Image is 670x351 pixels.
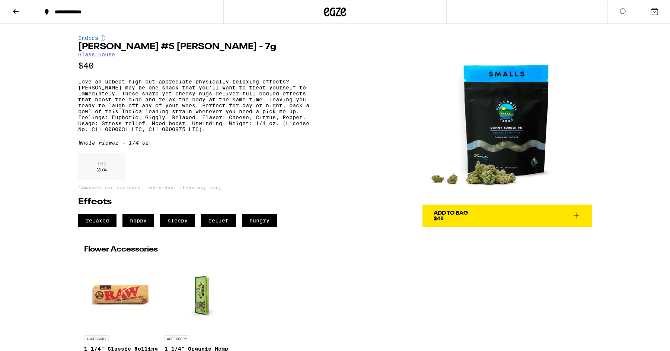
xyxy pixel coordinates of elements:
[78,214,117,227] span: relaxed
[122,214,154,227] span: happy
[78,61,309,70] p: $40
[78,153,125,180] div: 25 %
[97,161,107,167] p: THC
[101,35,105,41] img: indicaColor.svg
[84,246,586,253] h2: Flower Accessories
[165,257,239,332] img: Zig-Zag - 1 1/4" Organic Hemp Papers
[434,211,468,216] div: Add To Bag
[422,205,592,227] button: Add To Bag$40
[84,335,109,342] p: ACCESSORY
[242,214,277,227] span: hungry
[78,35,309,41] div: Indica
[78,185,309,190] p: *Amounts are averages, individual items may vary.
[165,335,189,342] p: ACCESSORY
[78,197,309,206] h2: Effects
[434,215,444,221] span: $40
[78,42,309,51] h1: [PERSON_NAME] #5 [PERSON_NAME] - 7g
[160,214,195,227] span: sleepy
[78,51,115,57] a: Glass House
[78,79,309,132] p: Love an upbeat high but appreciate physically relaxing effects? [PERSON_NAME] may be one snack th...
[622,329,663,347] iframe: Opens a widget where you can find more information
[78,140,309,146] div: Whole Flower - 1/4 oz
[84,257,159,332] img: RAW - 1 1/4" Classic Rolling Papers
[201,214,236,227] span: relief
[422,35,592,205] img: Glass House - Donny Burger #5 Smalls - 7g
